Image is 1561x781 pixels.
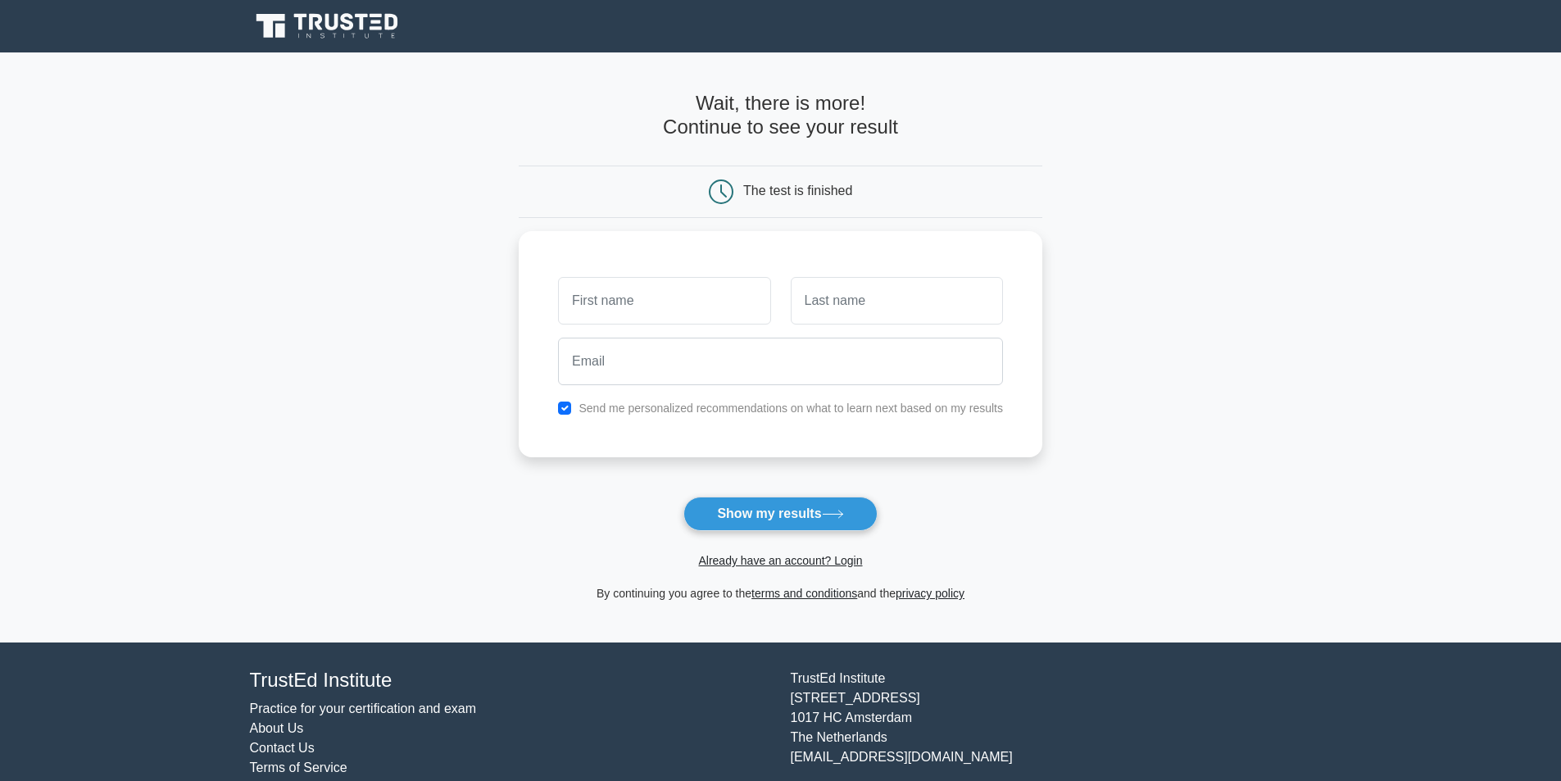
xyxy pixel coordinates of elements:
button: Show my results [683,497,877,531]
a: About Us [250,721,304,735]
a: Practice for your certification and exam [250,702,477,715]
a: terms and conditions [751,587,857,600]
input: Email [558,338,1003,385]
a: Contact Us [250,741,315,755]
a: privacy policy [896,587,964,600]
label: Send me personalized recommendations on what to learn next based on my results [579,402,1003,415]
div: The test is finished [743,184,852,198]
input: Last name [791,277,1003,325]
h4: TrustEd Institute [250,669,771,692]
h4: Wait, there is more! Continue to see your result [519,92,1042,139]
a: Already have an account? Login [698,554,862,567]
div: By continuing you agree to the and the [509,583,1052,603]
a: Terms of Service [250,761,347,774]
input: First name [558,277,770,325]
